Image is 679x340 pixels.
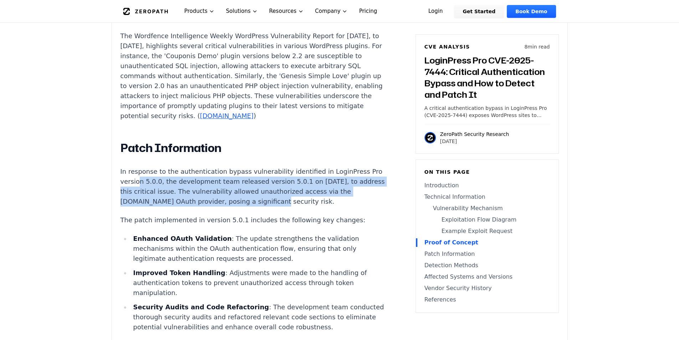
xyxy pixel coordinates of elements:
a: Technical Information [425,193,550,201]
p: [DATE] [440,138,509,145]
a: [DOMAIN_NAME] [200,112,253,120]
strong: Security Audits and Code Refactoring [133,303,269,311]
h6: CVE Analysis [425,43,470,50]
h2: Patch Information [120,141,386,155]
p: 8 min read [524,43,550,50]
a: Affected Systems and Versions [425,273,550,281]
a: References [425,295,550,304]
a: Proof of Concept [425,238,550,247]
img: ZeroPath Security Research [425,132,436,143]
h3: LoginPress Pro CVE-2025-7444: Critical Authentication Bypass and How to Detect and Patch It [425,55,550,100]
p: The Wordfence Intelligence Weekly WordPress Vulnerability Report for [DATE], to [DATE], highlight... [120,31,386,121]
a: Introduction [425,181,550,190]
a: Vulnerability Mechanism [425,204,550,213]
a: Book Demo [507,5,556,18]
li: : The update strengthens the validation mechanisms within the OAuth authentication flow, ensuring... [130,234,386,264]
li: : Adjustments were made to the handling of authentication tokens to prevent unauthorized access t... [130,268,386,298]
a: Exploitation Flow Diagram [425,215,550,224]
h6: On this page [425,168,550,176]
a: Vendor Security History [425,284,550,293]
strong: Enhanced OAuth Validation [133,235,232,242]
strong: Improved Token Handling [133,269,225,276]
li: : The development team conducted thorough security audits and refactored relevant code sections t... [130,302,386,332]
p: In response to the authentication bypass vulnerability identified in LoginPress Pro version 5.0.0... [120,167,386,207]
a: Get Started [454,5,504,18]
p: A critical authentication bypass in LoginPress Pro (CVE-2025-7444) exposes WordPress sites to adm... [425,105,550,119]
a: Example Exploit Request [425,227,550,235]
a: Login [420,5,452,18]
p: ZeroPath Security Research [440,131,509,138]
p: The patch implemented in version 5.0.1 includes the following key changes: [120,215,386,225]
a: Patch Information [425,250,550,258]
a: Detection Methods [425,261,550,270]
